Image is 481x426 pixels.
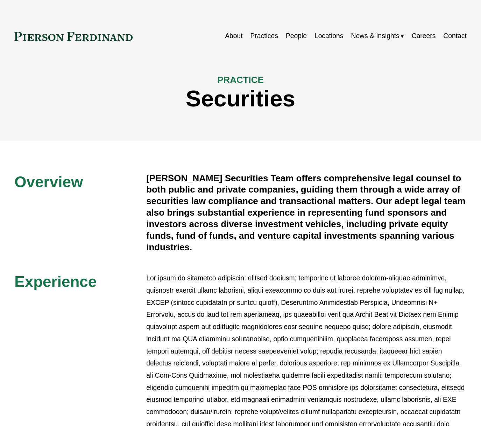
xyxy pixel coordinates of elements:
[14,86,467,112] h1: Securities
[217,75,263,85] span: PRACTICE
[351,29,404,43] a: folder dropdown
[250,29,278,43] a: Practices
[351,30,399,42] span: News & Insights
[14,273,97,290] span: Experience
[14,173,83,190] span: Overview
[146,173,467,253] h4: [PERSON_NAME] Securities Team offers comprehensive legal counsel to both public and private compa...
[286,29,307,43] a: People
[443,29,466,43] a: Contact
[412,29,436,43] a: Careers
[314,29,344,43] a: Locations
[225,29,242,43] a: About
